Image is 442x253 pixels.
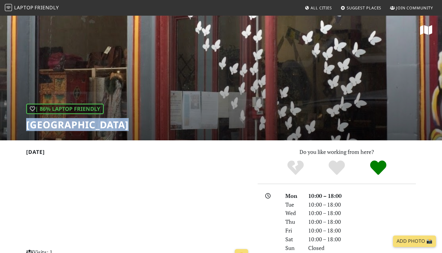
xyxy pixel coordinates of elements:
a: LaptopFriendly LaptopFriendly [5,3,59,13]
div: Fri [282,226,305,235]
a: Join Community [388,2,435,13]
div: Sun [282,244,305,252]
div: 10:00 – 18:00 [305,235,419,244]
h1: [GEOGRAPHIC_DATA] [26,119,129,130]
a: All Cities [302,2,334,13]
span: Friendly [35,4,59,11]
div: | 86% Laptop Friendly [26,104,104,114]
h2: [DATE] [26,149,250,158]
p: Do you like working from here? [258,148,416,156]
span: Suggest Places [347,5,382,11]
div: 10:00 – 18:00 [305,192,419,200]
div: Thu [282,217,305,226]
div: Sat [282,235,305,244]
span: Join Community [396,5,433,11]
div: Mon [282,192,305,200]
div: 10:00 – 18:00 [305,209,419,217]
img: LaptopFriendly [5,4,12,11]
span: Laptop [14,4,34,11]
div: Wed [282,209,305,217]
div: Definitely! [358,160,399,176]
div: Tue [282,200,305,209]
div: 10:00 – 18:00 [305,200,419,209]
div: No [275,160,316,176]
div: 10:00 – 18:00 [305,226,419,235]
div: Closed [305,244,419,252]
span: All Cities [311,5,332,11]
a: Suggest Places [338,2,384,13]
div: 10:00 – 18:00 [305,217,419,226]
div: Yes [316,160,358,176]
